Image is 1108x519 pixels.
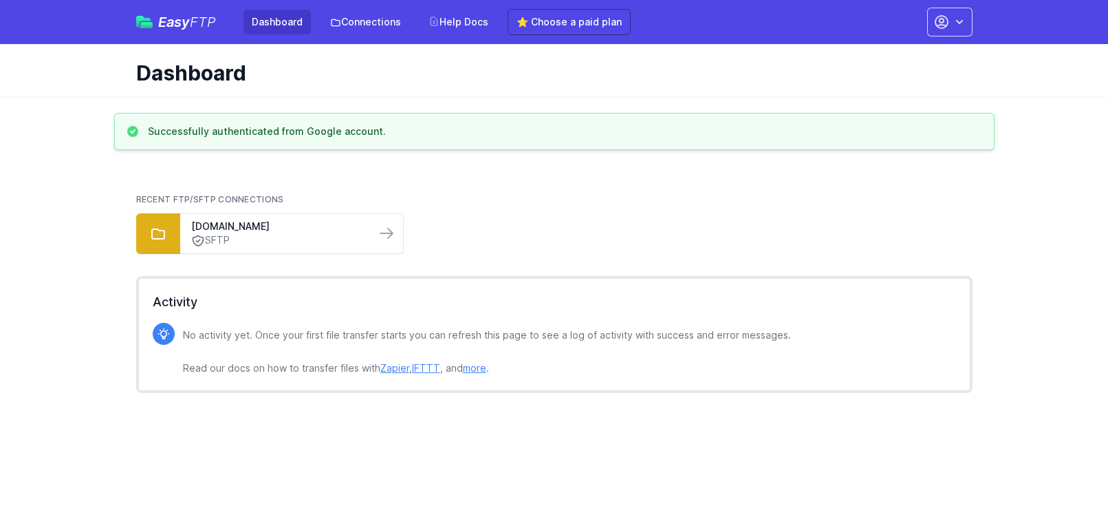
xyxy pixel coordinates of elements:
span: FTP [190,14,216,30]
a: Connections [322,10,409,34]
a: EasyFTP [136,15,216,29]
p: No activity yet. Once your first file transfer starts you can refresh this page to see a log of a... [183,327,791,377]
img: easyftp_logo.png [136,16,153,28]
span: Easy [158,15,216,29]
a: SFTP [191,233,365,248]
h2: Recent FTP/SFTP Connections [136,194,973,205]
a: IFTTT [412,362,440,374]
h3: Successfully authenticated from Google account. [148,125,386,138]
a: Dashboard [243,10,311,34]
a: Help Docs [420,10,497,34]
a: [DOMAIN_NAME] [191,220,365,233]
a: more [463,362,486,374]
h2: Activity [153,293,956,312]
a: ⭐ Choose a paid plan [508,9,631,35]
a: Zapier [380,362,409,374]
h1: Dashboard [136,61,962,85]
